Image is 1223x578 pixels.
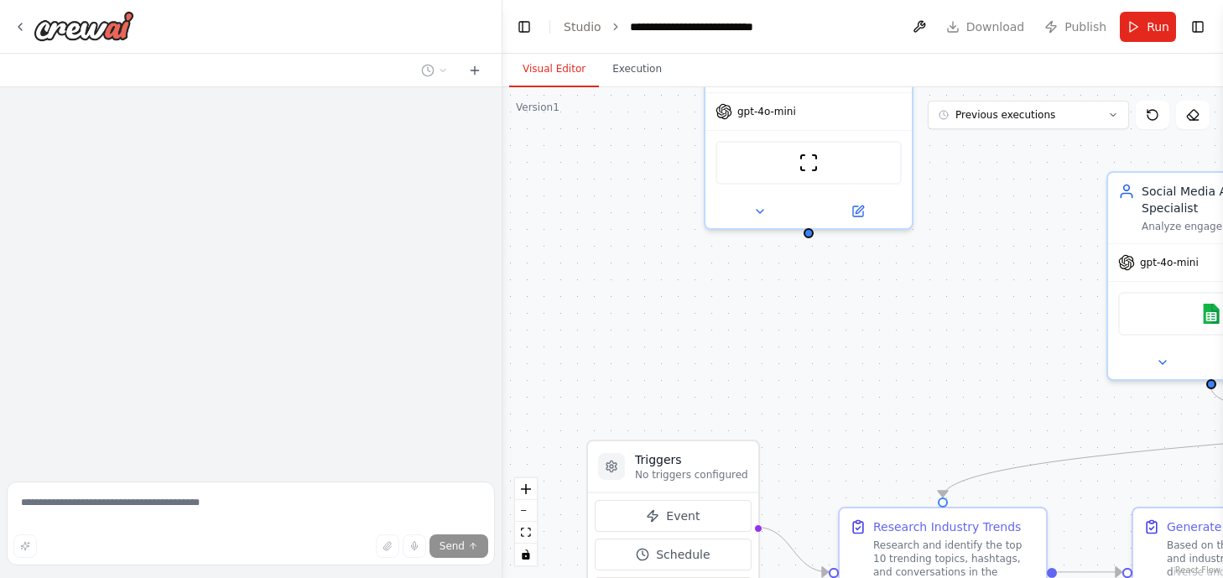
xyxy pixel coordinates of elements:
[564,18,753,35] nav: breadcrumb
[635,451,748,468] h3: Triggers
[595,500,752,532] button: Event
[515,478,537,565] div: React Flow controls
[1140,256,1199,269] span: gpt-4o-mini
[599,52,675,87] button: Execution
[1175,565,1220,575] a: React Flow attribution
[516,101,559,114] div: Version 1
[429,534,488,558] button: Send
[928,101,1129,129] button: Previous executions
[1147,18,1169,35] span: Run
[1186,15,1210,39] button: Show right sidebar
[403,534,426,558] button: Click to speak your automation idea
[799,153,819,173] img: ScrapeWebsiteTool
[515,544,537,565] button: toggle interactivity
[873,518,1021,535] div: Research Industry Trends
[509,52,599,87] button: Visual Editor
[810,201,905,221] button: Open in side panel
[635,468,748,482] p: No triggers configured
[13,534,37,558] button: Improve this prompt
[1201,304,1221,324] img: Google sheets
[595,539,752,570] button: Schedule
[666,508,700,524] span: Event
[513,15,536,39] button: Hide left sidebar
[704,20,913,230] div: gpt-4o-miniScrapeWebsiteTool
[515,500,537,522] button: zoom out
[461,60,488,81] button: Start a new chat
[955,108,1055,122] span: Previous executions
[34,11,134,41] img: Logo
[1120,12,1176,42] button: Run
[737,105,796,118] span: gpt-4o-mini
[564,20,601,34] a: Studio
[656,546,710,563] span: Schedule
[440,539,465,553] span: Send
[515,522,537,544] button: fit view
[376,534,399,558] button: Upload files
[515,478,537,500] button: zoom in
[414,60,455,81] button: Switch to previous chat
